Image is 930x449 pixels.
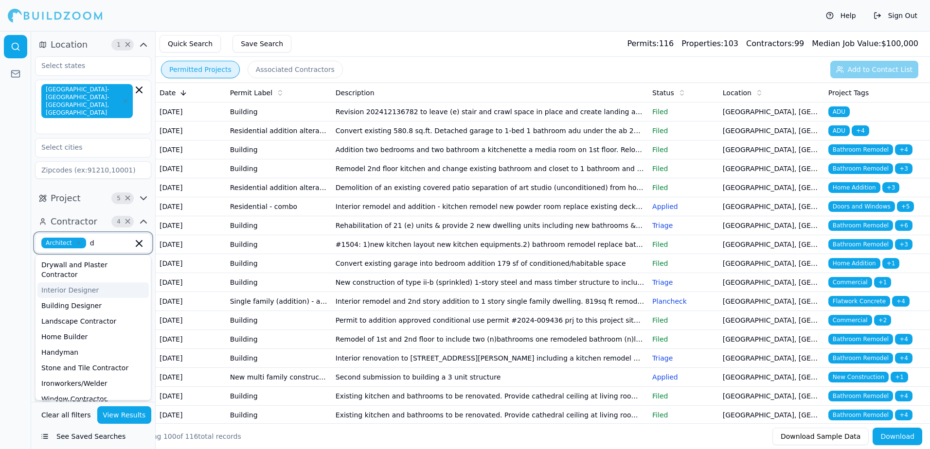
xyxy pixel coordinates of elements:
td: Building [226,349,332,368]
span: Properties: [681,39,723,48]
p: Filed [652,126,715,136]
span: + 3 [895,239,912,250]
span: + 4 [895,410,912,420]
span: + 3 [882,182,900,193]
span: Bathroom Remodel [828,163,893,174]
button: Location1Clear Location filters [35,37,151,52]
td: [GEOGRAPHIC_DATA], [GEOGRAPHIC_DATA] [719,387,824,406]
div: Stone and Tile Contractor [37,360,149,376]
span: Permit Label [230,88,272,98]
td: Building [226,406,332,425]
td: [DATE] [156,311,226,330]
td: Building [226,330,332,349]
input: Zipcodes (ex:91210,10001) [35,161,151,179]
td: [GEOGRAPHIC_DATA], [GEOGRAPHIC_DATA] [719,159,824,178]
span: + 1 [874,277,892,288]
button: View Results [97,406,152,424]
span: + 4 [895,391,912,401]
td: Building [226,159,332,178]
td: Existing kitchen and bathrooms to be renovated. Provide cathedral ceiling at living room and kitc... [332,406,648,425]
td: Interior remodel and 2nd story addition to 1 story single family dwelling. 819sq ft remodel. Addi... [332,292,648,311]
td: Residential addition alteration to existing residence [226,121,332,140]
td: [DATE] [156,292,226,311]
button: Clear all filters [39,406,93,424]
div: Suggestions [35,255,151,400]
span: Date [160,88,176,98]
td: Building [226,254,332,273]
td: Convert existing garage into bedroom addition 179 sf of conditioned/habitable space [332,254,648,273]
button: Download [873,428,922,445]
td: New construction of type ii-b (sprinkled) 1-story steel and mass timber structure to include trai... [332,273,648,292]
p: Filed [652,410,715,420]
td: [GEOGRAPHIC_DATA], [GEOGRAPHIC_DATA] [719,254,824,273]
td: [DATE] [156,387,226,406]
td: Building [226,311,332,330]
td: [GEOGRAPHIC_DATA], [GEOGRAPHIC_DATA] [719,273,824,292]
td: [DATE] [156,368,226,387]
td: [DATE] [156,197,226,216]
td: [GEOGRAPHIC_DATA], [GEOGRAPHIC_DATA] [719,292,824,311]
td: Single family (addition) - add/alter [226,292,332,311]
td: [DATE] [156,121,226,140]
td: [DATE] [156,349,226,368]
p: Filed [652,259,715,268]
td: Building [226,103,332,121]
span: Contractors: [746,39,794,48]
td: Rehabilitation of 21 (e) units & provide 2 new dwelling units including new bathrooms & kitchens.... [332,216,648,235]
span: + 1 [891,372,908,382]
button: Associated Contractors [248,61,343,78]
td: Interior renovation to [STREET_ADDRESS][PERSON_NAME] including a kitchen remodel bathroom additio... [332,349,648,368]
span: Clear Project filters [124,196,131,201]
td: [GEOGRAPHIC_DATA], [GEOGRAPHIC_DATA] [719,216,824,235]
div: 116 [627,38,674,50]
p: Filed [652,107,715,117]
span: Home Addition [828,258,880,269]
td: New multi family construction [226,368,332,387]
span: New Construction [828,372,889,382]
td: #1504: 1)new kitchen layout new kitchen equipments.2) bathroom remodel replace bathroom tub with ... [332,235,648,254]
td: [DATE] [156,254,226,273]
p: Applied [652,202,715,211]
span: Bathroom Remodel [828,144,893,155]
span: Flatwork Concrete [828,296,890,307]
p: Filed [652,315,715,325]
td: [DATE] [156,330,226,349]
button: Quick Search [160,35,221,52]
div: Drywall and Plaster Contractor [37,257,149,282]
td: [DATE] [156,103,226,121]
button: Project5Clear Project filters [35,190,151,206]
span: 116 [185,432,198,440]
td: Addition two bedrooms and two bathroom a kitchenette a media room on 1st floor. Relocate the laun... [332,140,648,159]
button: Contractor4Clear Contractor filters [35,214,151,229]
button: Download Sample Data [772,428,869,445]
td: Remodel 2nd floor kitchen and change existing bathroom and closet to 1 bathroom and 1 master bath... [332,159,648,178]
span: Location [723,88,751,98]
p: Filed [652,240,715,249]
span: 4 [114,217,124,226]
div: Showing of total records [132,432,241,441]
td: Revision 202412136782 to leave (e) stair and crawl space in place and create landing and two step... [332,103,648,121]
td: Building [226,216,332,235]
input: Select states [36,57,139,74]
span: Bathroom Remodel [828,220,893,231]
div: 103 [681,38,738,50]
span: Permits: [627,39,659,48]
div: Interior Designer [37,282,149,298]
span: Bathroom Remodel [828,334,893,345]
td: [DATE] [156,159,226,178]
td: [GEOGRAPHIC_DATA], [GEOGRAPHIC_DATA] [719,368,824,387]
td: Convert existing 580.8 sq.ft. Detached garage to 1-bed 1 bathroom adu under the ab 2533 amnesty p... [332,121,648,140]
td: [GEOGRAPHIC_DATA], [GEOGRAPHIC_DATA] [719,330,824,349]
td: Existing kitchen and bathrooms to be renovated. Provide cathedral ceiling at living room and kitc... [332,387,648,406]
td: Building [226,140,332,159]
td: Interior remodel and addition - kitchen remodel new powder room replace existing deck. Addition t... [332,197,648,216]
span: + 5 [897,201,914,212]
span: Median Job Value: [812,39,881,48]
button: Save Search [232,35,291,52]
td: Building [226,235,332,254]
span: Clear Contractor filters [124,219,131,224]
span: ADU [828,125,850,136]
span: 5 [114,193,124,203]
div: 99 [746,38,804,50]
td: [GEOGRAPHIC_DATA], [GEOGRAPHIC_DATA] [719,121,824,140]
